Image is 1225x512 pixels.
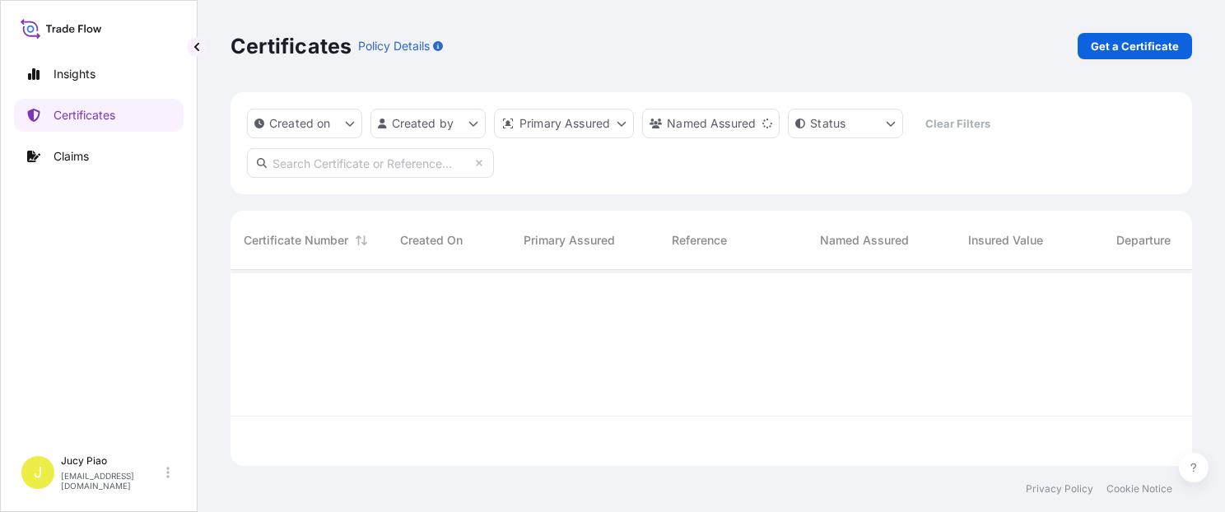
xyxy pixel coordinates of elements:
span: Insured Value [968,232,1043,249]
button: createdOn Filter options [247,109,362,138]
p: Named Assured [667,115,756,132]
p: Created on [269,115,331,132]
p: Policy Details [358,38,430,54]
a: Claims [14,140,184,173]
p: Status [810,115,845,132]
a: Get a Certificate [1078,33,1192,59]
p: Jucy Piao [61,454,163,468]
a: Insights [14,58,184,91]
span: Named Assured [820,232,909,249]
span: Created On [400,232,463,249]
p: Get a Certificate [1091,38,1179,54]
p: Certificates [231,33,352,59]
p: Created by [392,115,454,132]
p: [EMAIL_ADDRESS][DOMAIN_NAME] [61,471,163,491]
span: Primary Assured [524,232,615,249]
span: Departure [1116,232,1171,249]
p: Primary Assured [519,115,610,132]
input: Search Certificate or Reference... [247,148,494,178]
p: Claims [54,148,89,165]
p: Clear Filters [925,115,990,132]
p: Insights [54,66,95,82]
button: certificateStatus Filter options [788,109,903,138]
span: Certificate Number [244,232,348,249]
a: Cookie Notice [1106,482,1172,496]
button: createdBy Filter options [370,109,486,138]
span: J [34,464,42,481]
button: Clear Filters [911,110,1004,137]
button: Sort [352,230,371,250]
button: cargoOwner Filter options [642,109,780,138]
p: Certificates [54,107,115,123]
a: Certificates [14,99,184,132]
a: Privacy Policy [1026,482,1093,496]
span: Reference [672,232,727,249]
button: distributor Filter options [494,109,634,138]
